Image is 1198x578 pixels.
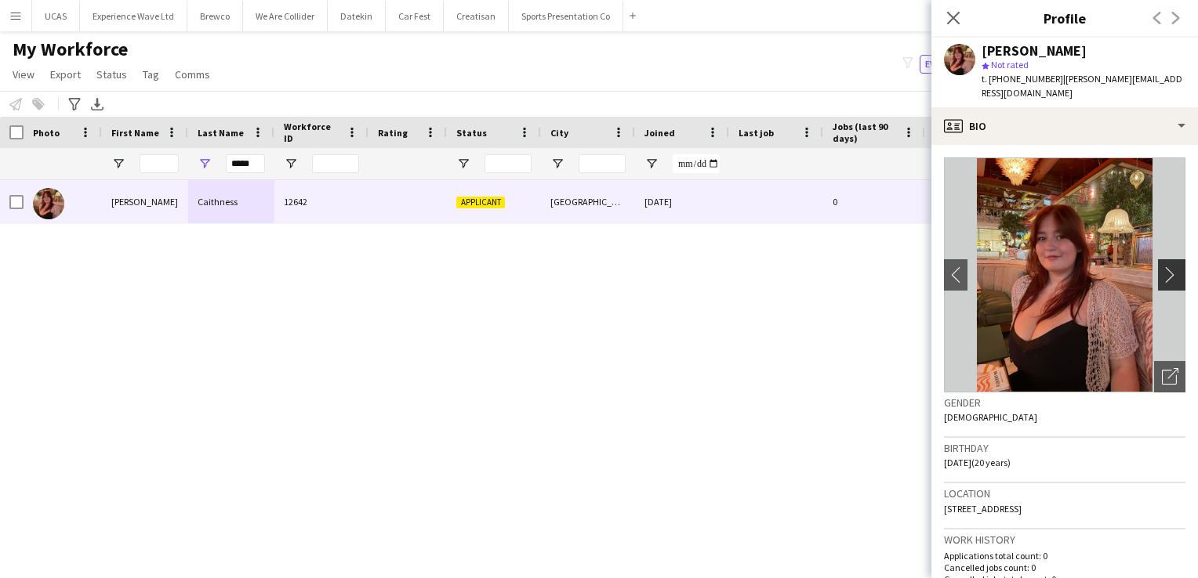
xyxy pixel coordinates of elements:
[944,396,1185,410] h3: Gender
[102,180,188,223] div: [PERSON_NAME]
[550,157,565,171] button: Open Filter Menu
[920,55,998,74] button: Everyone4,647
[444,1,509,31] button: Creatisan
[579,154,626,173] input: City Filter Input
[944,562,1185,573] p: Cancelled jobs count: 0
[991,59,1029,70] span: Not rated
[6,64,41,85] a: View
[111,127,159,139] span: First Name
[1154,361,1185,392] div: Open photos pop-in
[243,1,328,31] button: We Are Collider
[88,95,107,114] app-action-btn: Export XLSX
[944,441,1185,455] h3: Birthday
[739,127,774,139] span: Last job
[13,67,34,81] span: View
[386,1,444,31] button: Car Fest
[175,67,210,81] span: Comms
[32,1,80,31] button: UCAS
[944,157,1185,392] img: Crew avatar or photo
[931,8,1198,28] h3: Profile
[80,1,187,31] button: Experience Wave Ltd
[456,127,487,139] span: Status
[44,64,87,85] a: Export
[378,127,408,139] span: Rating
[187,1,243,31] button: Brewco
[13,38,128,61] span: My Workforce
[833,121,897,144] span: Jobs (last 90 days)
[944,503,1022,515] span: [STREET_ADDRESS]
[188,180,274,223] div: Caithness
[50,67,81,81] span: Export
[198,157,212,171] button: Open Filter Menu
[284,157,298,171] button: Open Filter Menu
[33,188,64,219] img: Sarah Caithness
[944,457,1011,468] span: [DATE] (20 years)
[982,73,1182,99] span: | [PERSON_NAME][EMAIL_ADDRESS][DOMAIN_NAME]
[644,157,659,171] button: Open Filter Menu
[944,533,1185,547] h3: Work history
[198,127,244,139] span: Last Name
[644,127,675,139] span: Joined
[456,197,505,208] span: Applicant
[274,180,368,223] div: 12642
[485,154,532,173] input: Status Filter Input
[284,121,340,144] span: Workforce ID
[823,180,925,223] div: 0
[143,67,159,81] span: Tag
[312,154,359,173] input: Workforce ID Filter Input
[635,180,729,223] div: [DATE]
[982,73,1063,85] span: t. [PHONE_NUMBER]
[226,154,265,173] input: Last Name Filter Input
[944,550,1185,562] p: Applications total count: 0
[456,157,470,171] button: Open Filter Menu
[509,1,623,31] button: Sports Presentation Co
[550,127,568,139] span: City
[944,486,1185,500] h3: Location
[136,64,165,85] a: Tag
[140,154,179,173] input: First Name Filter Input
[982,44,1087,58] div: [PERSON_NAME]
[944,411,1037,423] span: [DEMOGRAPHIC_DATA]
[111,157,125,171] button: Open Filter Menu
[169,64,216,85] a: Comms
[328,1,386,31] button: Datekin
[65,95,84,114] app-action-btn: Advanced filters
[96,67,127,81] span: Status
[931,107,1198,145] div: Bio
[673,154,720,173] input: Joined Filter Input
[90,64,133,85] a: Status
[33,127,60,139] span: Photo
[541,180,635,223] div: [GEOGRAPHIC_DATA]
